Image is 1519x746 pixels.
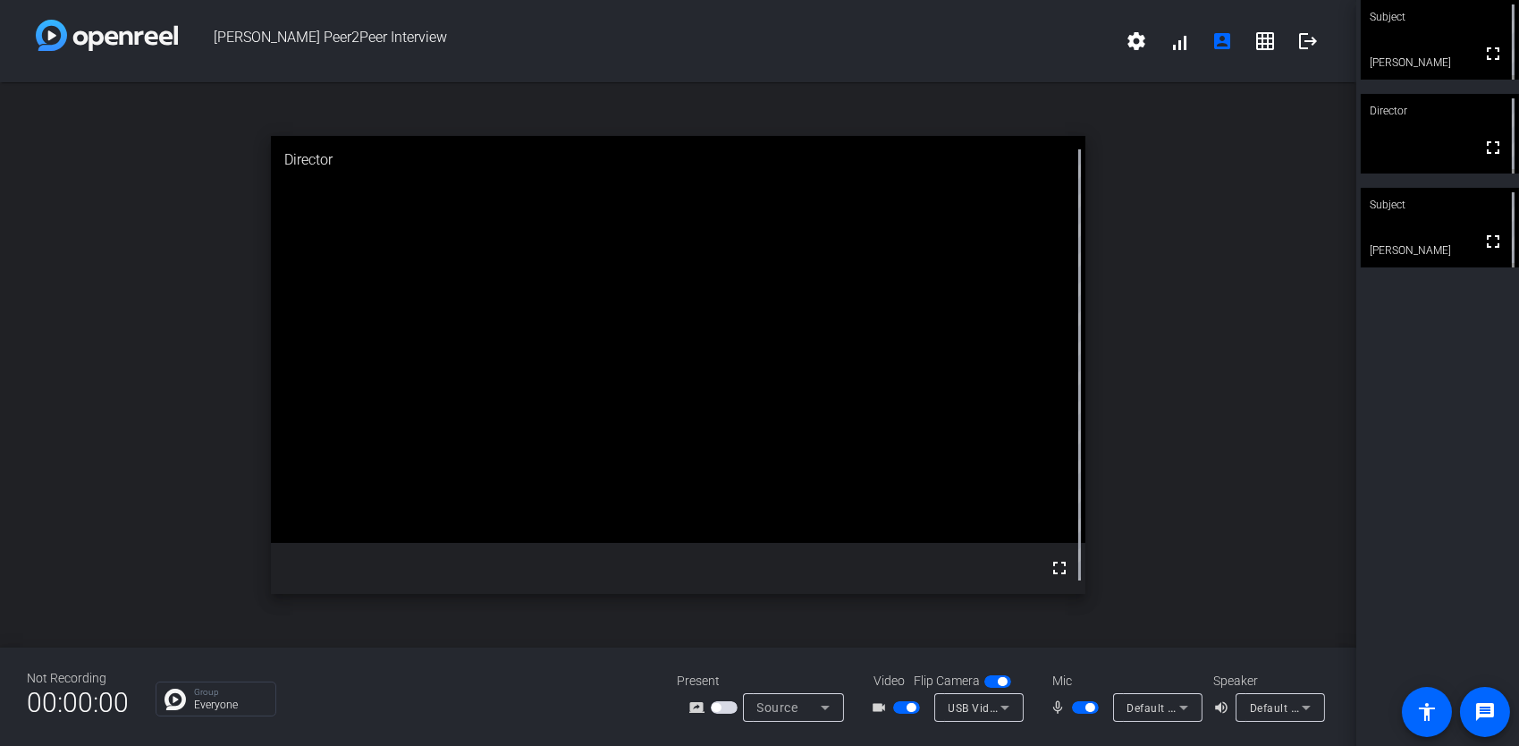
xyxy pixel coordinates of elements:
mat-icon: grid_on [1254,30,1276,52]
div: Speaker [1213,672,1321,691]
span: Default - Microphone ([PERSON_NAME]) (1532:0e03) [1127,700,1402,715]
span: Default - Speakers (Realtek(R) Audio) [1250,700,1443,715]
img: white-gradient.svg [36,20,178,51]
span: USB Video Device (1532:0e03) [949,700,1107,715]
span: Flip Camera [914,672,980,691]
mat-icon: message [1474,701,1496,723]
mat-icon: videocam_outline [872,697,893,718]
div: Director [271,136,1084,184]
mat-icon: settings [1126,30,1147,52]
div: Present [677,672,856,691]
p: Everyone [194,699,266,710]
mat-icon: fullscreen [1482,137,1504,158]
span: [PERSON_NAME] Peer2Peer Interview [178,20,1115,63]
mat-icon: accessibility [1416,701,1438,723]
mat-icon: mic_none [1051,697,1072,718]
div: Director [1361,94,1519,128]
span: 00:00:00 [27,681,129,725]
mat-icon: screen_share_outline [689,697,711,718]
img: Chat Icon [165,689,186,710]
div: Mic [1034,672,1213,691]
div: Subject [1361,188,1519,222]
mat-icon: account_box [1211,30,1233,52]
mat-icon: fullscreen [1482,43,1504,64]
span: Video [873,672,905,691]
div: Not Recording [27,669,129,688]
mat-icon: volume_up [1213,697,1235,718]
mat-icon: fullscreen [1482,231,1504,252]
span: Source [757,700,798,715]
button: signal_cellular_alt [1158,20,1201,63]
mat-icon: logout [1297,30,1319,52]
mat-icon: fullscreen [1049,557,1070,579]
p: Group [194,688,266,697]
